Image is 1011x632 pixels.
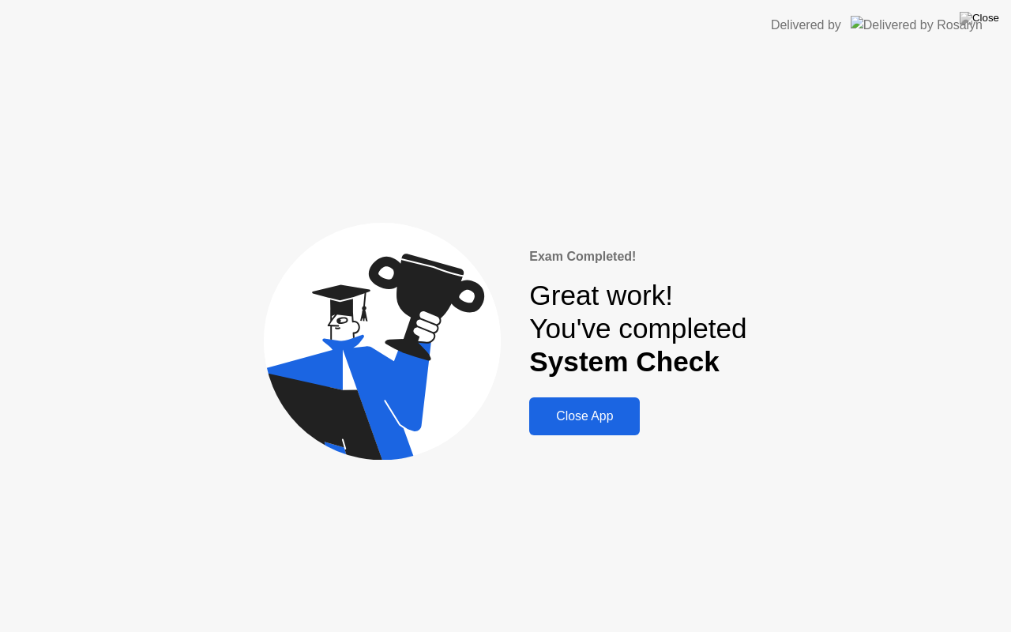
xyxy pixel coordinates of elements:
img: Close [960,12,999,24]
div: Delivered by [771,16,841,35]
div: Exam Completed! [529,247,746,266]
b: System Check [529,346,720,377]
div: Close App [534,409,635,423]
button: Close App [529,397,640,435]
img: Delivered by Rosalyn [851,16,983,34]
div: Great work! You've completed [529,279,746,379]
